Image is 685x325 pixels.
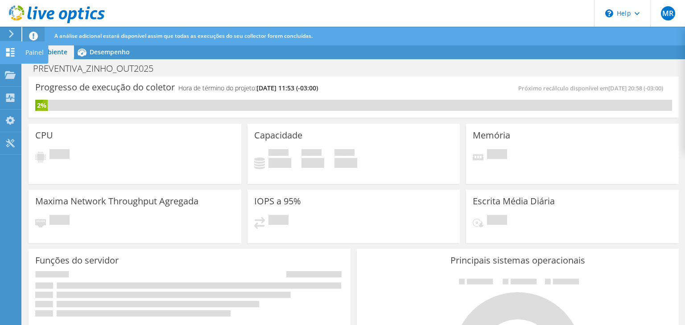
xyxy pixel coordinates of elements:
[178,83,318,93] h4: Hora de término do projeto:
[334,149,355,158] span: Total
[301,149,322,158] span: Disponível
[518,84,668,92] span: Próximo recálculo disponível em
[605,9,613,17] svg: \n
[473,130,510,140] h3: Memória
[21,41,48,64] div: Painel
[363,256,672,265] h3: Principais sistemas operacionais
[661,6,675,20] span: MR
[254,130,302,140] h3: Capacidade
[268,215,289,227] span: Pendente
[35,130,53,140] h3: CPU
[268,158,291,168] h4: 0 GiB
[50,149,70,161] span: Pendente
[29,64,167,73] h1: PREVENTIVA_ZINHO_OUT2025
[50,215,70,227] span: Pendente
[608,84,663,92] span: [DATE] 20:58 (-03:00)
[334,158,357,168] h4: 0 GiB
[254,196,301,206] h3: IOPS a 95%
[268,149,289,158] span: Usado
[487,215,507,227] span: Pendente
[35,101,48,110] div: 2%
[256,84,318,92] span: [DATE] 11:53 (-03:00)
[301,158,324,168] h4: 0 GiB
[35,256,119,265] h3: Funções do servidor
[35,196,198,206] h3: Maxima Network Throughput Agregada
[54,32,313,40] span: A análise adicional estará disponível assim que todas as execuções do seu collector forem concluí...
[90,48,130,56] span: Desempenho
[38,48,67,56] span: Ambiente
[487,149,507,161] span: Pendente
[473,196,555,206] h3: Escrita Média Diária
